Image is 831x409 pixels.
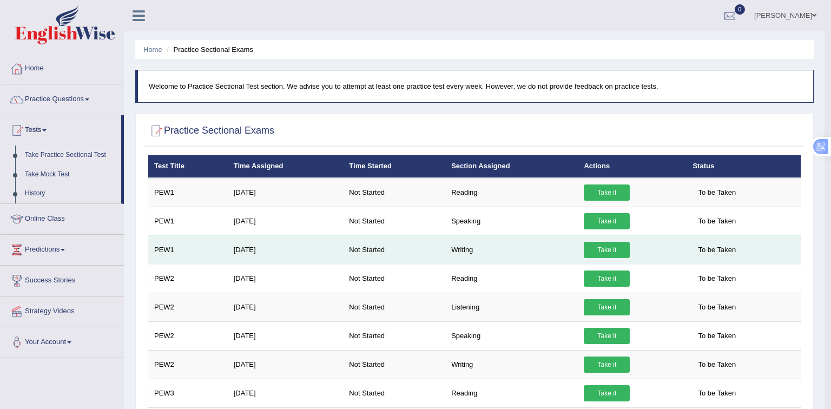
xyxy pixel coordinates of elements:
[148,207,228,235] td: PEW1
[692,184,741,201] span: To be Taken
[228,207,344,235] td: [DATE]
[164,44,253,55] li: Practice Sectional Exams
[148,321,228,350] td: PEW2
[1,84,124,111] a: Practice Questions
[692,328,741,344] span: To be Taken
[149,81,802,91] p: Welcome to Practice Sectional Test section. We advise you to attempt at least one practice test e...
[148,235,228,264] td: PEW1
[343,178,445,207] td: Not Started
[1,54,124,81] a: Home
[692,242,741,258] span: To be Taken
[692,271,741,287] span: To be Taken
[343,379,445,407] td: Not Started
[584,213,630,229] a: Take it
[584,299,630,315] a: Take it
[148,350,228,379] td: PEW2
[228,264,344,293] td: [DATE]
[445,235,578,264] td: Writing
[735,4,746,15] span: 0
[1,115,121,142] a: Tests
[228,293,344,321] td: [DATE]
[445,155,578,178] th: Section Assigned
[343,235,445,264] td: Not Started
[584,271,630,287] a: Take it
[445,350,578,379] td: Writing
[687,155,801,178] th: Status
[445,293,578,321] td: Listening
[228,155,344,178] th: Time Assigned
[692,213,741,229] span: To be Taken
[228,321,344,350] td: [DATE]
[445,321,578,350] td: Speaking
[228,350,344,379] td: [DATE]
[343,293,445,321] td: Not Started
[692,385,741,401] span: To be Taken
[1,204,124,231] a: Online Class
[445,207,578,235] td: Speaking
[692,299,741,315] span: To be Taken
[578,155,687,178] th: Actions
[1,235,124,262] a: Predictions
[228,178,344,207] td: [DATE]
[20,165,121,184] a: Take Mock Test
[584,242,630,258] a: Take it
[20,184,121,203] a: History
[148,155,228,178] th: Test Title
[584,385,630,401] a: Take it
[228,379,344,407] td: [DATE]
[1,266,124,293] a: Success Stories
[148,264,228,293] td: PEW2
[148,379,228,407] td: PEW3
[1,327,124,354] a: Your Account
[343,264,445,293] td: Not Started
[445,264,578,293] td: Reading
[445,178,578,207] td: Reading
[148,293,228,321] td: PEW2
[20,146,121,165] a: Take Practice Sectional Test
[228,235,344,264] td: [DATE]
[343,350,445,379] td: Not Started
[584,328,630,344] a: Take it
[343,321,445,350] td: Not Started
[584,184,630,201] a: Take it
[1,296,124,324] a: Strategy Videos
[148,178,228,207] td: PEW1
[692,357,741,373] span: To be Taken
[343,155,445,178] th: Time Started
[148,123,274,139] h2: Practice Sectional Exams
[445,379,578,407] td: Reading
[343,207,445,235] td: Not Started
[584,357,630,373] a: Take it
[143,45,162,54] a: Home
